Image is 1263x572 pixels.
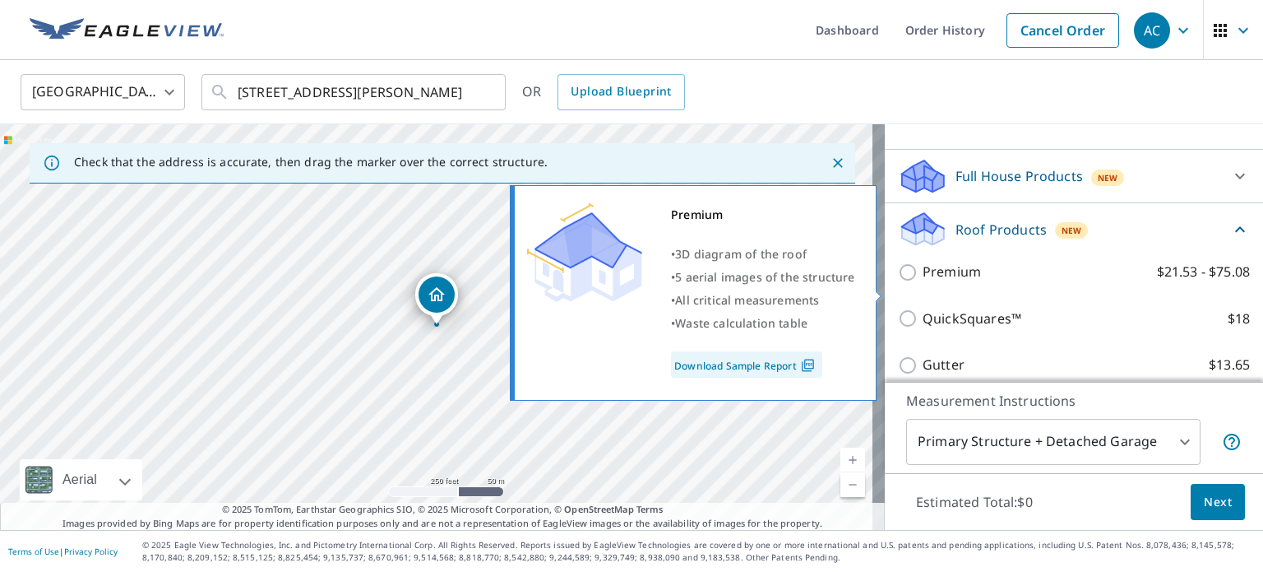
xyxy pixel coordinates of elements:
[797,358,819,373] img: Pdf Icon
[675,269,854,285] span: 5 aerial images of the structure
[1191,484,1245,521] button: Next
[827,152,849,174] button: Close
[1228,309,1250,329] p: $18
[238,69,472,115] input: Search by address or latitude-longitude
[923,355,965,375] p: Gutter
[955,220,1047,239] p: Roof Products
[415,273,458,324] div: Dropped pin, building 1, Residential property, 10889 Patterson Ct Northglenn, CO 80234
[1062,224,1082,237] span: New
[564,503,633,515] a: OpenStreetMap
[8,546,59,557] a: Terms of Use
[840,448,865,472] a: Current Level 17, Zoom In
[527,203,642,302] img: Premium
[671,243,855,266] div: •
[675,315,807,331] span: Waste calculation table
[1209,355,1250,375] p: $13.65
[903,484,1046,520] p: Estimated Total: $0
[923,309,1021,329] p: QuickSquares™
[675,292,819,308] span: All critical measurements
[1098,171,1118,184] span: New
[58,459,102,500] div: Aerial
[898,156,1250,196] div: Full House ProductsNew
[671,351,822,378] a: Download Sample Report
[8,546,118,556] p: |
[671,266,855,289] div: •
[142,539,1255,564] p: © 2025 Eagle View Technologies, Inc. and Pictometry International Corp. All Rights Reserved. Repo...
[30,18,224,43] img: EV Logo
[671,289,855,312] div: •
[923,262,981,282] p: Premium
[1006,13,1119,48] a: Cancel Order
[522,74,685,110] div: OR
[1157,262,1250,282] p: $21.53 - $75.08
[1134,12,1170,49] div: AC
[636,503,664,515] a: Terms
[222,503,664,517] span: © 2025 TomTom, Earthstar Geographics SIO, © 2025 Microsoft Corporation, ©
[906,419,1201,465] div: Primary Structure + Detached Garage
[840,472,865,497] a: Current Level 17, Zoom Out
[906,391,1242,411] p: Measurement Instructions
[21,69,185,115] div: [GEOGRAPHIC_DATA]
[557,74,684,110] a: Upload Blueprint
[74,155,548,170] p: Check that the address is accurate, then drag the marker over the correct structure.
[1222,432,1242,452] span: Your report will include the primary structure and a detached garage if one exists.
[675,246,807,262] span: 3D diagram of the roof
[1204,492,1232,513] span: Next
[955,166,1083,186] p: Full House Products
[20,459,142,500] div: Aerial
[671,203,855,226] div: Premium
[64,546,118,557] a: Privacy Policy
[571,81,671,102] span: Upload Blueprint
[671,312,855,335] div: •
[898,210,1250,249] div: Roof ProductsNew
